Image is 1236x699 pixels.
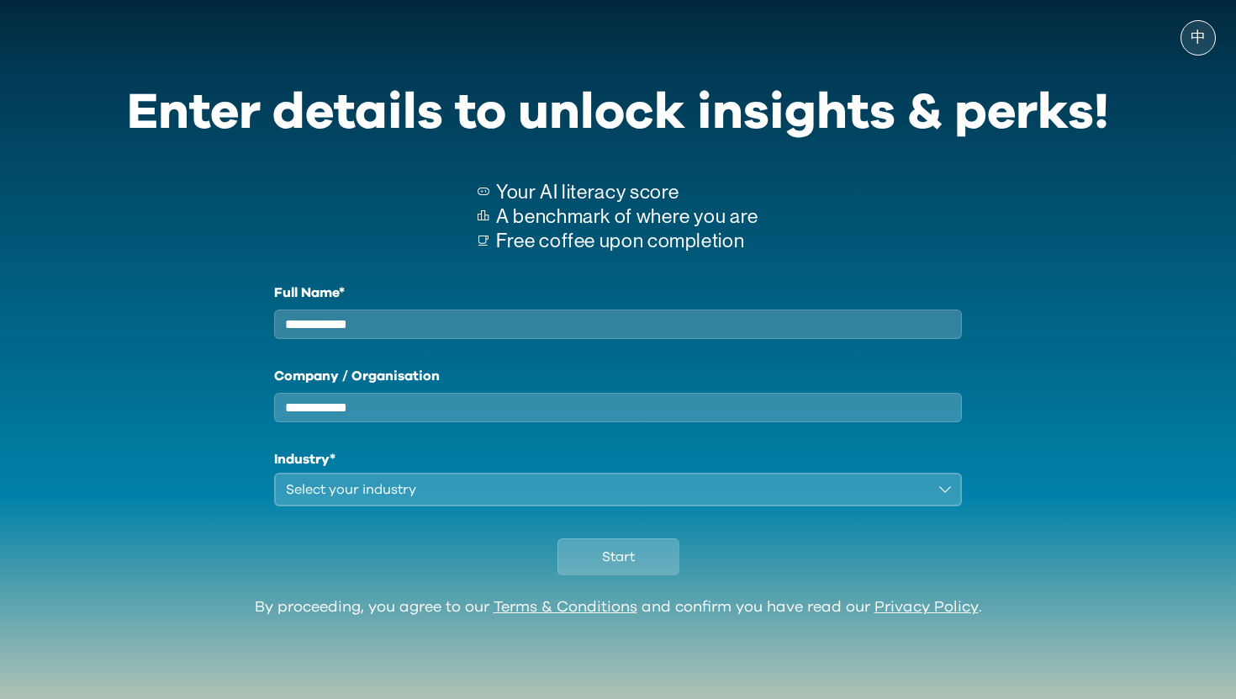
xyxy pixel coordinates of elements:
[494,600,637,615] a: Terms & Conditions
[496,229,758,253] p: Free coffee upon completion
[874,600,979,615] a: Privacy Policy
[557,538,679,575] button: Start
[1191,29,1206,46] span: 中
[274,449,962,469] h1: Industry*
[496,204,758,229] p: A benchmark of where you are
[286,479,927,500] div: Select your industry
[496,180,758,204] p: Your AI literacy score
[602,547,635,567] span: Start
[274,366,962,386] label: Company / Organisation
[274,283,962,303] label: Full Name*
[255,599,982,617] div: By proceeding, you agree to our and confirm you have read our .
[127,72,1109,153] div: Enter details to unlock insights & perks!
[274,473,962,506] button: Select your industry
